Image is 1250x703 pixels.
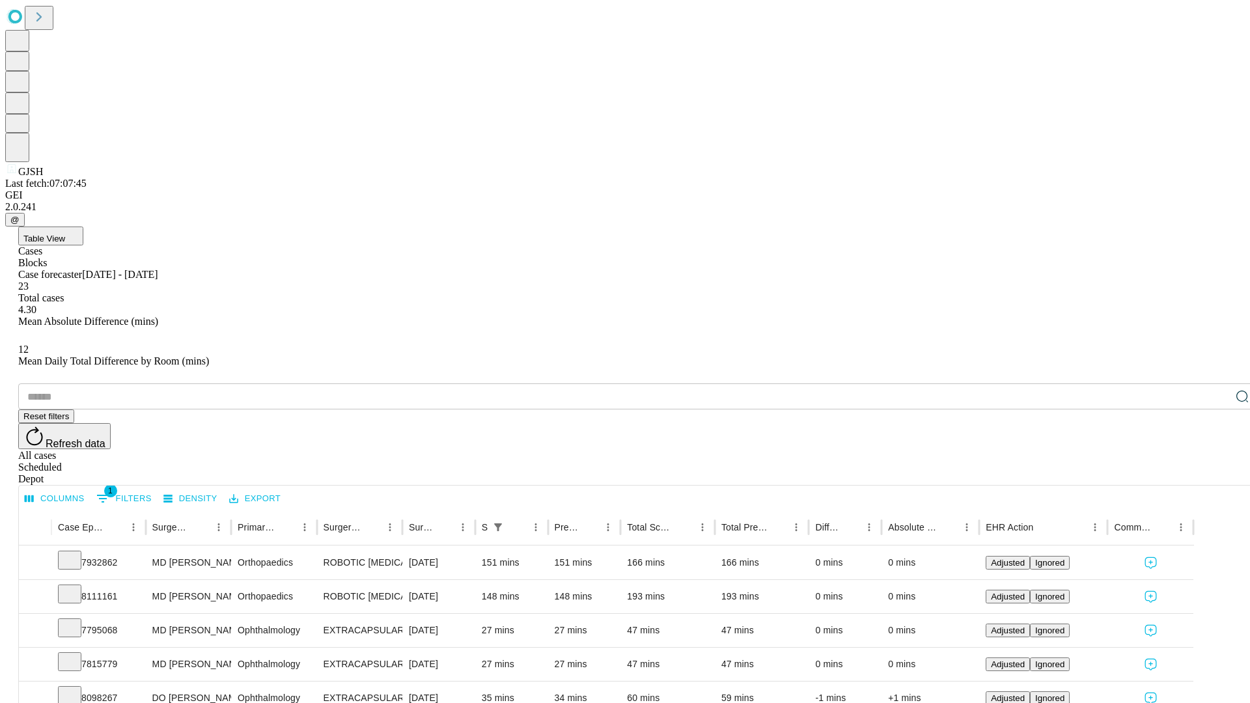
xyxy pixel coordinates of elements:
[1030,657,1070,671] button: Ignored
[238,580,310,613] div: Orthopaedics
[409,580,469,613] div: [DATE]
[381,518,399,536] button: Menu
[1030,556,1070,570] button: Ignored
[555,648,615,681] div: 27 mins
[627,522,674,532] div: Total Scheduled Duration
[238,648,310,681] div: Ophthalmology
[160,489,221,509] button: Density
[675,518,693,536] button: Sort
[277,518,296,536] button: Sort
[18,292,64,303] span: Total cases
[25,620,45,642] button: Expand
[1035,558,1064,568] span: Ignored
[1154,518,1172,536] button: Sort
[888,648,973,681] div: 0 mins
[627,580,708,613] div: 193 mins
[599,518,617,536] button: Menu
[986,624,1030,637] button: Adjusted
[627,614,708,647] div: 47 mins
[5,178,87,189] span: Last fetch: 07:07:45
[18,269,82,280] span: Case forecaster
[986,590,1030,603] button: Adjusted
[555,522,580,532] div: Predicted In Room Duration
[1035,592,1064,601] span: Ignored
[93,488,155,509] button: Show filters
[1035,626,1064,635] span: Ignored
[991,592,1025,601] span: Adjusted
[18,227,83,245] button: Table View
[1035,659,1064,669] span: Ignored
[18,304,36,315] span: 4.30
[627,546,708,579] div: 166 mins
[238,546,310,579] div: Orthopaedics
[5,213,25,227] button: @
[409,546,469,579] div: [DATE]
[1086,518,1104,536] button: Menu
[296,518,314,536] button: Menu
[991,659,1025,669] span: Adjusted
[991,626,1025,635] span: Adjusted
[5,201,1245,213] div: 2.0.241
[152,546,225,579] div: MD [PERSON_NAME] [PERSON_NAME] Md
[787,518,805,536] button: Menu
[693,518,712,536] button: Menu
[888,546,973,579] div: 0 mins
[124,518,143,536] button: Menu
[986,522,1033,532] div: EHR Action
[1172,518,1190,536] button: Menu
[769,518,787,536] button: Sort
[454,518,472,536] button: Menu
[991,558,1025,568] span: Adjusted
[1030,590,1070,603] button: Ignored
[555,546,615,579] div: 151 mins
[721,522,768,532] div: Total Predicted Duration
[991,693,1025,703] span: Adjusted
[888,614,973,647] div: 0 mins
[18,409,74,423] button: Reset filters
[409,522,434,532] div: Surgery Date
[58,614,139,647] div: 7795068
[555,614,615,647] div: 27 mins
[363,518,381,536] button: Sort
[238,522,275,532] div: Primary Service
[508,518,527,536] button: Sort
[555,580,615,613] div: 148 mins
[324,648,396,681] div: EXTRACAPSULAR CATARACT REMOVAL WITH [MEDICAL_DATA]
[860,518,878,536] button: Menu
[210,518,228,536] button: Menu
[1035,518,1053,536] button: Sort
[409,648,469,681] div: [DATE]
[482,614,542,647] div: 27 mins
[324,546,396,579] div: ROBOTIC [MEDICAL_DATA] KNEE TOTAL
[18,355,209,366] span: Mean Daily Total Difference by Room (mins)
[815,580,875,613] div: 0 mins
[152,580,225,613] div: MD [PERSON_NAME] [PERSON_NAME] Md
[324,614,396,647] div: EXTRACAPSULAR CATARACT REMOVAL WITH [MEDICAL_DATA]
[721,614,803,647] div: 47 mins
[152,648,225,681] div: MD [PERSON_NAME]
[10,215,20,225] span: @
[25,654,45,676] button: Expand
[106,518,124,536] button: Sort
[58,580,139,613] div: 8111161
[888,580,973,613] div: 0 mins
[18,344,29,355] span: 12
[152,614,225,647] div: MD [PERSON_NAME]
[191,518,210,536] button: Sort
[23,411,69,421] span: Reset filters
[482,546,542,579] div: 151 mins
[58,648,139,681] div: 7815779
[721,648,803,681] div: 47 mins
[986,556,1030,570] button: Adjusted
[581,518,599,536] button: Sort
[815,522,840,532] div: Difference
[721,580,803,613] div: 193 mins
[18,281,29,292] span: 23
[23,234,65,243] span: Table View
[815,614,875,647] div: 0 mins
[238,614,310,647] div: Ophthalmology
[21,489,88,509] button: Select columns
[842,518,860,536] button: Sort
[939,518,958,536] button: Sort
[489,518,507,536] div: 1 active filter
